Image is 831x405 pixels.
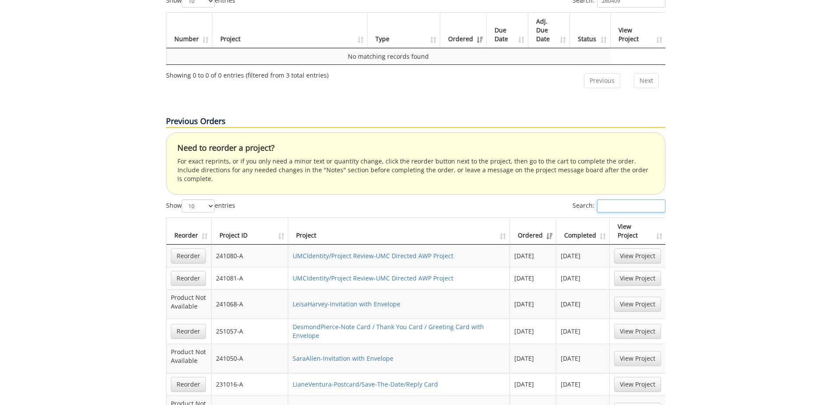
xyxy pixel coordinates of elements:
th: View Project: activate to sort column ascending [611,13,666,48]
a: View Project [614,271,661,286]
p: Product Not Available [171,293,207,311]
td: [DATE] [556,289,610,319]
a: View Project [614,297,661,312]
td: [DATE] [510,319,556,344]
a: Reorder [171,271,206,286]
a: UMCIdentity/Project Review-UMC Directed AWP Project [293,252,453,260]
input: Search: [597,199,665,213]
a: Reorder [171,324,206,339]
th: Ordered: activate to sort column ascending [510,218,556,245]
th: Due Date: activate to sort column ascending [487,13,528,48]
label: Show entries [166,199,235,213]
p: Product Not Available [171,348,207,365]
a: Previous [584,73,620,88]
a: LeisaHarvey-Invitation with Envelope [293,300,400,308]
div: Showing 0 to 0 of 0 entries (filtered from 3 total entries) [166,67,329,80]
th: Reorder: activate to sort column ascending [166,218,212,245]
a: View Project [614,249,661,263]
td: 241081-A [212,267,288,289]
th: Ordered: activate to sort column ascending [440,13,487,48]
a: SaraAllen-Invitation with Envelope [293,354,393,362]
th: Project ID: activate to sort column ascending [212,218,288,245]
td: [DATE] [510,289,556,319]
h4: Need to reorder a project? [177,144,654,153]
td: 251057-A [212,319,288,344]
td: [DATE] [510,373,556,395]
a: View Project [614,377,661,392]
a: Reorder [171,249,206,263]
td: [DATE] [510,267,556,289]
td: 241068-A [212,289,288,319]
td: [DATE] [510,245,556,267]
a: LianeVentura-Postcard/Save-The-Date/Reply Card [293,380,438,388]
p: For exact reprints, or if you only need a minor text or quantity change, click the reorder button... [177,157,654,183]
th: Number: activate to sort column ascending [166,13,212,48]
select: Showentries [182,199,215,213]
a: Next [634,73,659,88]
th: Project: activate to sort column ascending [288,218,510,245]
td: [DATE] [556,267,610,289]
th: Project: activate to sort column ascending [212,13,368,48]
td: [DATE] [556,245,610,267]
th: View Project: activate to sort column ascending [610,218,665,245]
td: 241080-A [212,245,288,267]
a: UMCIdentity/Project Review-UMC Directed AWP Project [293,274,453,282]
td: [DATE] [556,319,610,344]
th: Adj. Due Date: activate to sort column ascending [528,13,570,48]
a: View Project [614,351,661,366]
th: Completed: activate to sort column ascending [556,218,610,245]
th: Type: activate to sort column ascending [368,13,440,48]
td: 231016-A [212,373,288,395]
td: [DATE] [510,344,556,373]
p: Previous Orders [166,116,665,128]
a: View Project [614,324,661,339]
td: [DATE] [556,373,610,395]
label: Search: [573,199,665,213]
td: [DATE] [556,344,610,373]
a: DesmondPierce-Note Card / Thank You Card / Greeting Card with Envelope [293,323,484,340]
td: No matching records found [166,48,611,64]
th: Status: activate to sort column ascending [570,13,611,48]
td: 241050-A [212,344,288,373]
a: Reorder [171,377,206,392]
